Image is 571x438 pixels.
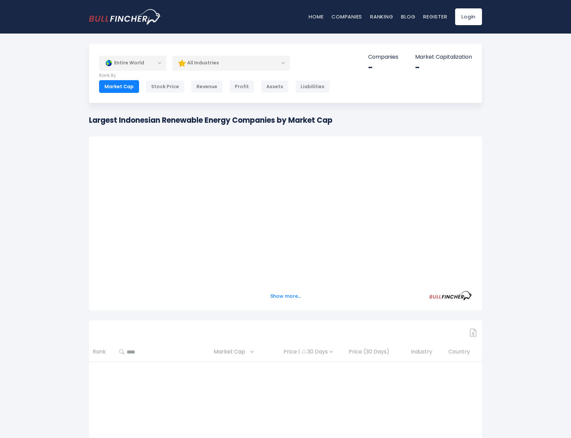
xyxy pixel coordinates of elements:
[401,13,415,20] a: Blog
[455,8,482,25] a: Login
[99,73,330,78] p: Rank By
[89,9,161,24] img: bullfincher logo
[309,13,323,20] a: Home
[99,80,139,93] div: Market Cap
[89,342,116,362] th: Rank
[415,62,472,73] div: -
[266,291,305,302] button: Show more...
[275,348,341,355] div: Price | 30 Days
[99,55,166,71] div: Entire World
[89,115,333,126] h1: Largest Indonesian Renewable Energy Companies by Market Cap
[229,80,254,93] div: Profit
[89,9,161,24] a: Go to homepage
[214,347,249,357] span: Market Cap
[172,55,290,71] div: All Industries
[261,80,289,93] div: Assets
[370,13,393,20] a: Ranking
[368,62,398,73] div: -
[332,13,362,20] a: Companies
[423,13,447,20] a: Register
[345,342,407,362] th: Price (30 Days)
[368,54,398,61] p: Companies
[415,54,472,61] p: Market Capitalization
[295,80,330,93] div: Liabilities
[191,80,223,93] div: Revenue
[146,80,184,93] div: Stock Price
